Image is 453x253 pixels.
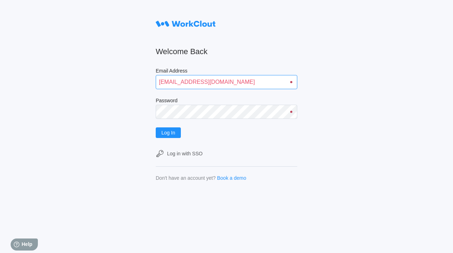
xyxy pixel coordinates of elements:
a: Book a demo [217,175,246,181]
span: Log In [161,130,175,135]
label: Email Address [156,68,297,75]
div: Don't have an account yet? [156,175,216,181]
input: Enter your email [156,75,297,89]
a: Log in with SSO [156,149,297,158]
label: Password [156,98,297,105]
div: Log in with SSO [167,151,202,156]
h2: Welcome Back [156,47,297,57]
button: Log In [156,127,181,138]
